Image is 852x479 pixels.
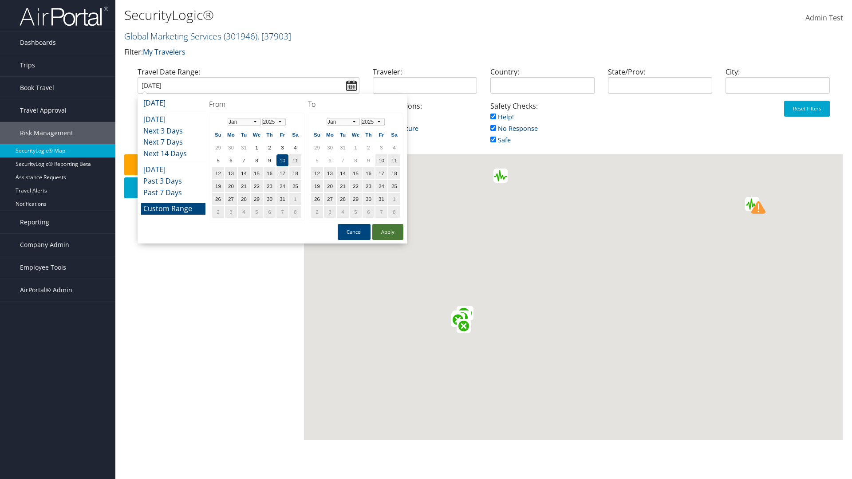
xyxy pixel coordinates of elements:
img: airportal-logo.png [20,6,108,27]
td: 27 [225,193,237,205]
td: 17 [375,167,387,179]
th: Sa [388,129,400,141]
a: Safe [490,136,511,144]
div: Green earthquake alert (Magnitude 4.6M, Depth:10km) in Afghanistan 07/09/2025 00:01 UTC, 9.5 mill... [745,197,759,211]
th: We [350,129,362,141]
th: Tu [337,129,349,141]
div: Green earthquake alert (Magnitude 4.7M, Depth:10km) in [unknown] 06/09/2025 11:02 UTC, No people ... [493,169,508,183]
td: 4 [238,206,250,218]
div: State/Prov: [601,67,719,101]
td: 25 [388,180,400,192]
a: Help! [490,113,514,121]
td: 21 [238,180,250,192]
div: Green forest fire alert in Brazil [457,319,471,333]
td: 6 [324,154,336,166]
h4: To [308,99,403,109]
td: 30 [225,141,237,153]
th: We [251,129,263,141]
td: 7 [238,154,250,166]
td: 12 [311,167,323,179]
td: 10 [276,154,288,166]
div: Green forest fire alert in Brazil [459,306,473,320]
div: Traveler: [366,67,484,101]
li: [DATE] [141,98,205,109]
td: 2 [212,206,224,218]
td: 9 [363,154,375,166]
th: Mo [324,129,336,141]
div: Safety Checks: [484,101,601,154]
td: 21 [337,180,349,192]
td: 8 [289,206,301,218]
h1: SecurityLogic® [124,6,603,24]
span: Book Travel [20,77,54,99]
td: 18 [289,167,301,179]
td: 29 [350,193,362,205]
span: Reporting [20,211,49,233]
td: 2 [311,206,323,218]
td: 4 [289,141,301,153]
span: AirPortal® Admin [20,279,72,301]
td: 31 [238,141,250,153]
td: 15 [251,167,263,179]
td: 8 [251,154,263,166]
button: Safety Check [124,154,300,175]
td: 27 [324,193,336,205]
a: Admin Test [805,4,843,32]
td: 2 [363,141,375,153]
p: Filter: [124,47,603,58]
td: 30 [264,193,276,205]
button: Download Report [124,177,300,198]
td: 13 [324,167,336,179]
td: 29 [212,141,224,153]
div: Green forest fire alert in Brazil [457,306,471,320]
td: 3 [375,141,387,153]
span: Company Admin [20,234,69,256]
td: 11 [388,154,400,166]
td: 19 [311,180,323,192]
td: 29 [251,193,263,205]
td: 1 [388,193,400,205]
td: 3 [276,141,288,153]
span: Trips [20,54,35,76]
a: My Travelers [143,47,185,57]
a: No Response [490,124,538,133]
button: Cancel [338,224,371,240]
li: Next 3 Days [141,126,205,137]
td: 1 [251,141,263,153]
h4: From [209,99,304,109]
td: 22 [251,180,263,192]
li: Past 7 Days [141,187,205,199]
span: Admin Test [805,13,843,23]
td: 26 [311,193,323,205]
th: Th [363,129,375,141]
td: 16 [363,167,375,179]
div: City: [719,67,836,101]
td: 9 [264,154,276,166]
td: 8 [350,154,362,166]
td: 2 [264,141,276,153]
td: 11 [289,154,301,166]
td: 26 [212,193,224,205]
td: 24 [375,180,387,192]
td: 29 [311,141,323,153]
div: Trip Locations: [366,101,484,143]
span: Dashboards [20,31,56,54]
td: 6 [264,206,276,218]
th: Mo [225,129,237,141]
td: 19 [212,180,224,192]
td: 14 [337,167,349,179]
td: 23 [264,180,276,192]
td: 7 [375,206,387,218]
td: 5 [251,206,263,218]
th: Tu [238,129,250,141]
span: , [ 37903 ] [257,30,291,42]
li: Custom Range [141,203,205,215]
td: 28 [337,193,349,205]
div: Green forest fire alert in Brazil [455,310,469,325]
div: Green forest fire alert in Brazil [452,310,466,325]
td: 7 [276,206,288,218]
th: Fr [375,129,387,141]
td: 17 [276,167,288,179]
td: 3 [225,206,237,218]
td: 31 [276,193,288,205]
